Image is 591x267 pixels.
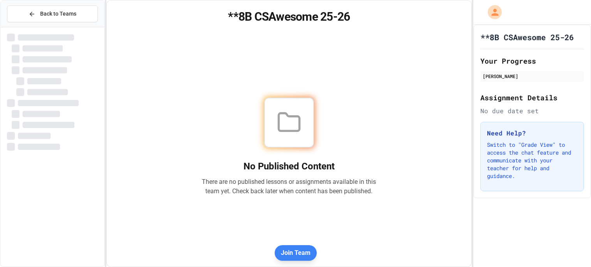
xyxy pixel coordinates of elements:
[480,106,584,116] div: No due date set
[7,5,98,22] button: Back to Teams
[480,3,504,21] div: My Account
[487,128,577,138] h3: Need Help?
[487,141,577,180] p: Switch to "Grade View" to access the chat feature and communicate with your teacher for help and ...
[480,32,574,43] h1: **8B CSAwesome 25-26
[275,245,317,261] button: Join Team
[480,92,584,103] h2: Assignment Details
[116,10,462,24] h1: **8B CSAwesome 25-26
[202,160,376,173] h2: No Published Content
[480,55,584,66] h2: Your Progress
[483,73,582,80] div: [PERSON_NAME]
[40,10,76,18] span: Back to Teams
[202,177,376,196] p: There are no published lessons or assignments available in this team yet. Check back later when c...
